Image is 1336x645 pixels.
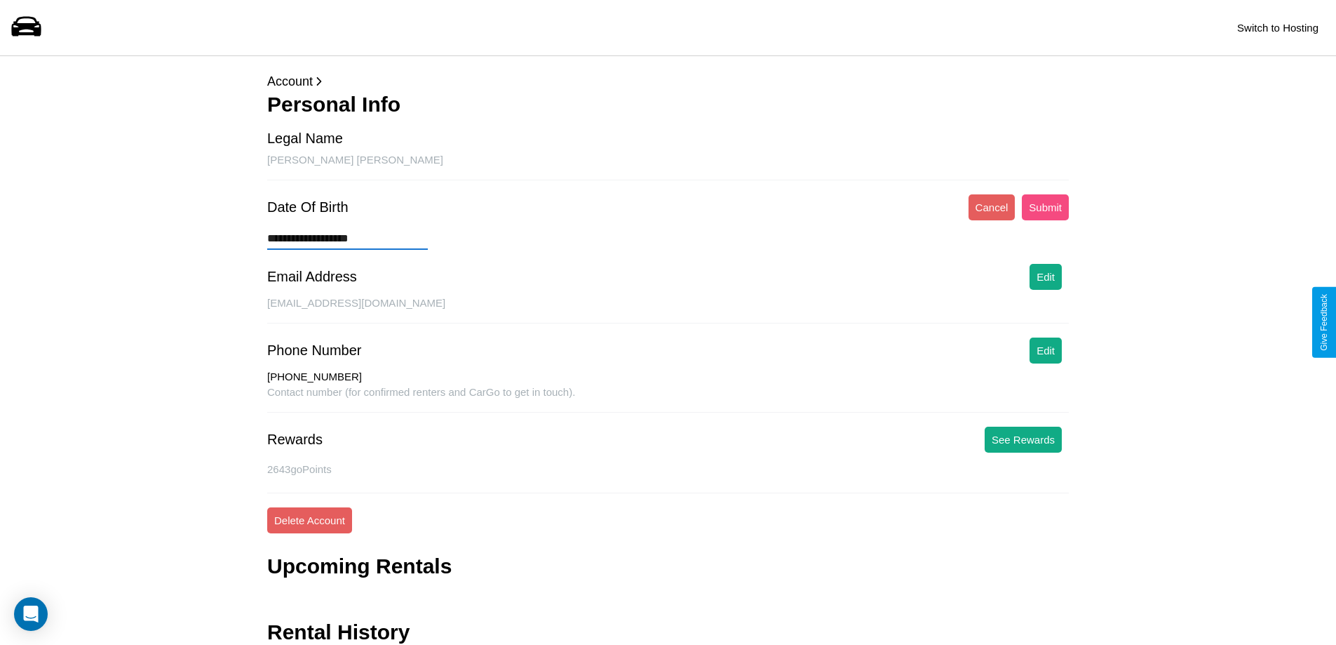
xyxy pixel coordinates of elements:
button: Cancel [969,194,1016,220]
div: [PERSON_NAME] [PERSON_NAME] [267,154,1069,180]
div: Legal Name [267,131,343,147]
div: Date Of Birth [267,199,349,215]
p: Account [267,70,1069,93]
button: Delete Account [267,507,352,533]
div: Open Intercom Messenger [14,597,48,631]
h3: Personal Info [267,93,1069,117]
div: [EMAIL_ADDRESS][DOMAIN_NAME] [267,297,1069,324]
div: Give Feedback [1319,294,1329,351]
button: Edit [1030,264,1062,290]
p: 2643 goPoints [267,460,1069,479]
div: [PHONE_NUMBER] [267,371,1069,386]
h3: Rental History [267,620,410,644]
div: Rewards [267,432,323,448]
button: Edit [1030,338,1062,364]
h3: Upcoming Rentals [267,554,452,578]
button: Submit [1022,194,1069,220]
div: Email Address [267,269,357,285]
button: Switch to Hosting [1230,15,1325,41]
button: See Rewards [985,427,1062,453]
div: Phone Number [267,343,362,359]
div: Contact number (for confirmed renters and CarGo to get in touch). [267,386,1069,413]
